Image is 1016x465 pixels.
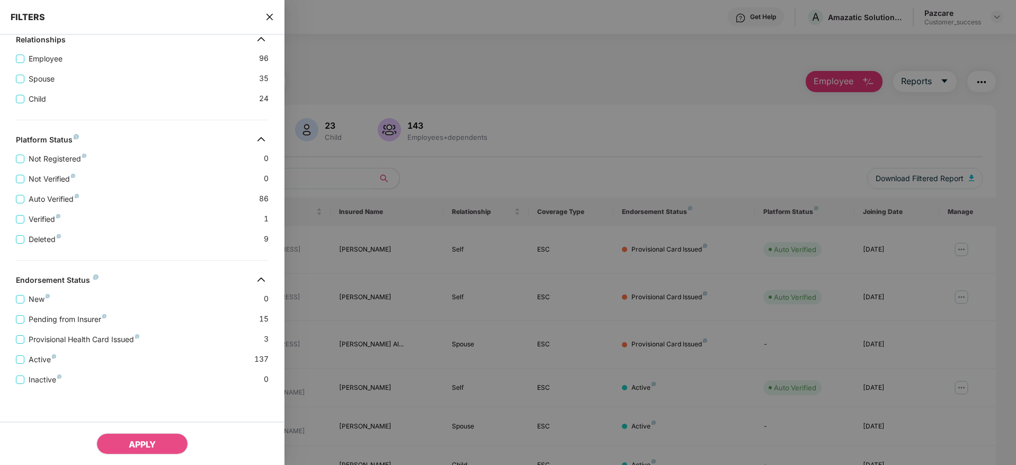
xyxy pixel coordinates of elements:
img: svg+xml;base64,PHN2ZyB4bWxucz0iaHR0cDovL3d3dy53My5vcmcvMjAwMC9zdmciIHdpZHRoPSI4IiBoZWlnaHQ9IjgiIH... [102,314,106,318]
button: APPLY [96,433,188,454]
img: svg+xml;base64,PHN2ZyB4bWxucz0iaHR0cDovL3d3dy53My5vcmcvMjAwMC9zdmciIHdpZHRoPSI4IiBoZWlnaHQ9IjgiIH... [93,274,99,280]
span: Active [24,354,60,365]
span: 0 [264,153,269,165]
span: Spouse [24,73,59,85]
div: Platform Status [16,135,79,148]
img: svg+xml;base64,PHN2ZyB4bWxucz0iaHR0cDovL3d3dy53My5vcmcvMjAwMC9zdmciIHdpZHRoPSI4IiBoZWlnaHQ9IjgiIH... [57,374,61,379]
span: 0 [264,373,269,386]
img: svg+xml;base64,PHN2ZyB4bWxucz0iaHR0cDovL3d3dy53My5vcmcvMjAwMC9zdmciIHdpZHRoPSI4IiBoZWlnaHQ9IjgiIH... [56,214,60,218]
div: Relationships [16,35,66,48]
span: 96 [259,52,269,65]
img: svg+xml;base64,PHN2ZyB4bWxucz0iaHR0cDovL3d3dy53My5vcmcvMjAwMC9zdmciIHdpZHRoPSI4IiBoZWlnaHQ9IjgiIH... [74,134,79,139]
img: svg+xml;base64,PHN2ZyB4bWxucz0iaHR0cDovL3d3dy53My5vcmcvMjAwMC9zdmciIHdpZHRoPSI4IiBoZWlnaHQ9IjgiIH... [46,294,50,298]
span: 3 [264,333,269,345]
span: Auto Verified [24,193,83,205]
span: close [265,12,274,22]
span: 0 [264,173,269,185]
span: New [24,293,54,305]
img: svg+xml;base64,PHN2ZyB4bWxucz0iaHR0cDovL3d3dy53My5vcmcvMjAwMC9zdmciIHdpZHRoPSIzMiIgaGVpZ2h0PSIzMi... [253,271,270,288]
img: svg+xml;base64,PHN2ZyB4bWxucz0iaHR0cDovL3d3dy53My5vcmcvMjAwMC9zdmciIHdpZHRoPSI4IiBoZWlnaHQ9IjgiIH... [75,194,79,198]
span: APPLY [129,439,156,450]
span: Not Verified [24,173,79,185]
div: Endorsement Status [16,275,99,288]
span: Pending from Insurer [24,314,111,325]
img: svg+xml;base64,PHN2ZyB4bWxucz0iaHR0cDovL3d3dy53My5vcmcvMjAwMC9zdmciIHdpZHRoPSI4IiBoZWlnaHQ9IjgiIH... [52,354,56,359]
span: 35 [259,73,269,85]
img: svg+xml;base64,PHN2ZyB4bWxucz0iaHR0cDovL3d3dy53My5vcmcvMjAwMC9zdmciIHdpZHRoPSIzMiIgaGVpZ2h0PSIzMi... [253,31,270,48]
span: Inactive [24,374,66,386]
span: 137 [254,353,269,365]
img: svg+xml;base64,PHN2ZyB4bWxucz0iaHR0cDovL3d3dy53My5vcmcvMjAwMC9zdmciIHdpZHRoPSI4IiBoZWlnaHQ9IjgiIH... [57,234,61,238]
span: 1 [264,213,269,225]
span: Employee [24,53,67,65]
span: Not Registered [24,153,91,165]
span: Provisional Health Card Issued [24,334,144,345]
span: 86 [259,193,269,205]
span: Child [24,93,50,105]
span: Verified [24,213,65,225]
span: Deleted [24,234,65,245]
span: 0 [264,293,269,305]
img: svg+xml;base64,PHN2ZyB4bWxucz0iaHR0cDovL3d3dy53My5vcmcvMjAwMC9zdmciIHdpZHRoPSI4IiBoZWlnaHQ9IjgiIH... [82,154,86,158]
span: 24 [259,93,269,105]
span: 9 [264,233,269,245]
img: svg+xml;base64,PHN2ZyB4bWxucz0iaHR0cDovL3d3dy53My5vcmcvMjAwMC9zdmciIHdpZHRoPSI4IiBoZWlnaHQ9IjgiIH... [135,334,139,338]
img: svg+xml;base64,PHN2ZyB4bWxucz0iaHR0cDovL3d3dy53My5vcmcvMjAwMC9zdmciIHdpZHRoPSIzMiIgaGVpZ2h0PSIzMi... [253,131,270,148]
span: 15 [259,313,269,325]
img: svg+xml;base64,PHN2ZyB4bWxucz0iaHR0cDovL3d3dy53My5vcmcvMjAwMC9zdmciIHdpZHRoPSI4IiBoZWlnaHQ9IjgiIH... [71,174,75,178]
span: FILTERS [11,12,45,22]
